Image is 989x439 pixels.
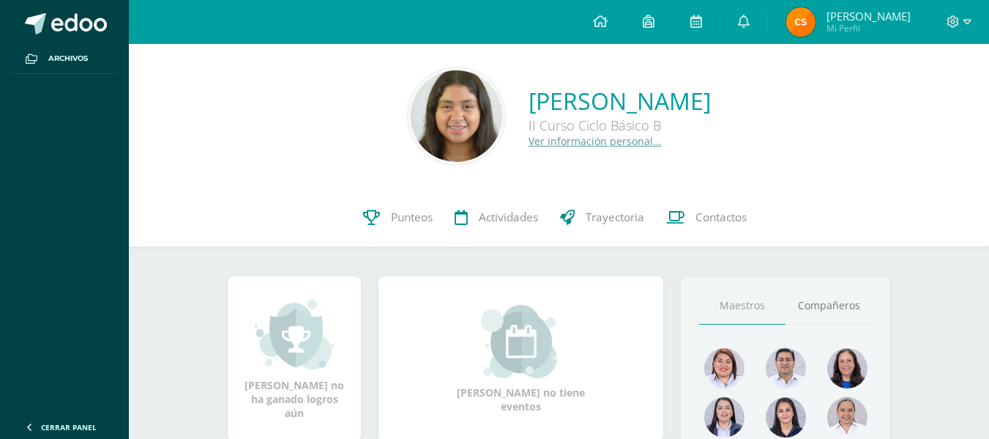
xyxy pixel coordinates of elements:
span: Trayectoria [586,210,644,225]
a: Contactos [655,188,758,247]
a: Compañeros [785,287,872,325]
a: Actividades [444,188,549,247]
a: [PERSON_NAME] [529,85,711,117]
div: [PERSON_NAME] no tiene eventos [448,305,594,413]
a: Ver información personal... [529,134,662,148]
img: 915cdc7588786fd8223dd02568f7fda0.png [704,348,744,388]
img: 9a0812c6f881ddad7942b4244ed4a083.png [766,348,806,388]
img: d792aa8378611bc2176bef7acb84e6b1.png [704,397,744,438]
span: Punteos [391,210,433,225]
img: 236f60812479887bd343fffca26c79af.png [786,7,816,37]
img: event_small.png [481,305,561,378]
span: Archivos [48,53,88,64]
div: II Curso Ciclo Básico B [529,117,711,134]
span: Contactos [695,210,747,225]
img: 4aef44b995f79eb6d25e8fea3fba8193.png [827,348,867,388]
img: eb1eb3f88faabaf2fc13b00116007e40.png [411,70,502,162]
span: Cerrar panel [41,422,97,432]
span: Mi Perfil [826,22,911,34]
img: achievement_small.png [255,298,335,371]
a: Archivos [12,44,117,74]
div: [PERSON_NAME] no ha ganado logros aún [242,298,346,420]
a: Maestros [699,287,785,325]
a: Punteos [352,188,444,247]
img: 6bc5668d4199ea03c0854e21131151f7.png [766,397,806,438]
a: Trayectoria [549,188,655,247]
img: d869f4b24ccbd30dc0e31b0593f8f022.png [827,397,867,438]
span: Actividades [479,210,538,225]
span: [PERSON_NAME] [826,9,911,23]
